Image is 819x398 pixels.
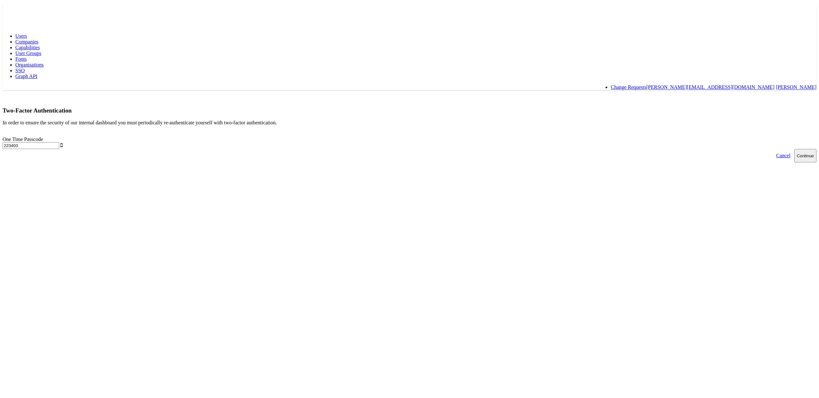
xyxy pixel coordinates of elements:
[611,84,646,90] a: Change Requests
[3,137,43,142] label: One Time Passcode
[15,74,37,79] a: Graph API
[3,120,816,126] p: In order to ensure the security of our internal dashboard you must periodically re-authenticate y...
[794,149,816,162] button: Continue
[776,84,816,90] a: [PERSON_NAME]
[3,142,59,149] input: Enter the code
[15,33,27,39] a: Users
[15,68,25,73] a: SSO
[15,56,27,62] a: Fonts
[646,84,775,90] a: [PERSON_NAME][EMAIL_ADDRESS][DOMAIN_NAME]
[15,45,40,50] a: Capabilities
[3,107,816,114] h3: Two-Factor Authentication
[15,62,44,67] a: Organisations
[15,39,38,44] a: Companies
[15,51,41,56] a: User Groups
[772,149,794,162] a: Cancel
